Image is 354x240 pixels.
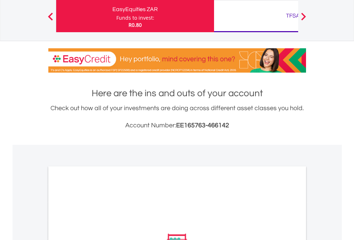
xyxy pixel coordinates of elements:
h1: Here are the ins and outs of your account [48,87,306,100]
button: Next [296,16,311,23]
span: EE165763-466142 [176,122,229,129]
img: EasyCredit Promotion Banner [48,48,306,73]
button: Previous [43,16,58,23]
div: Funds to invest: [116,14,154,21]
span: R0.80 [128,21,142,28]
div: EasyEquities ZAR [60,4,210,14]
div: Check out how all of your investments are doing across different asset classes you hold. [48,103,306,131]
h3: Account Number: [48,121,306,131]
